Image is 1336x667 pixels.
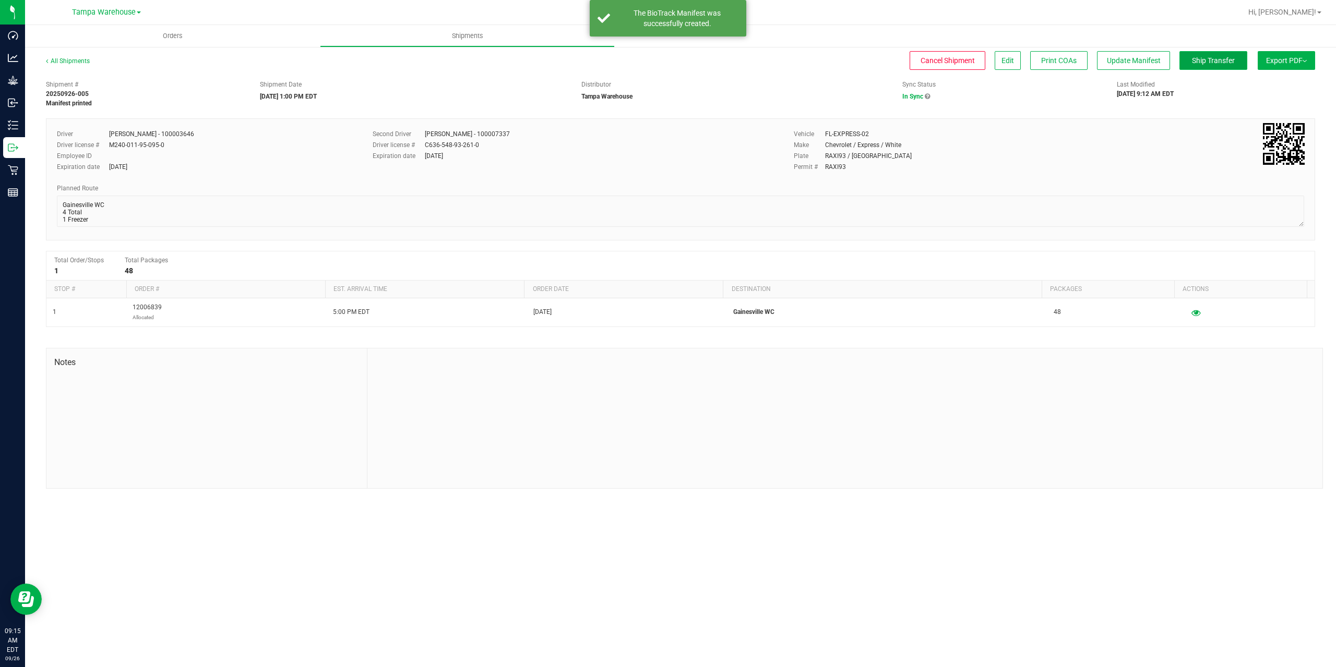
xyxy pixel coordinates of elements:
iframe: Resource center [10,584,42,615]
div: The BioTrack Manifest was successfully created. [616,8,738,29]
span: Shipments [438,31,497,41]
button: Edit [995,51,1021,70]
span: Update Manifest [1107,56,1161,65]
a: Shipments [320,25,615,47]
label: Expiration date [57,162,109,172]
span: Edit [1001,56,1014,65]
label: Expiration date [373,151,425,161]
label: Make [794,140,825,150]
div: [PERSON_NAME] - 100003646 [109,129,194,139]
a: Orders [25,25,320,47]
div: [PERSON_NAME] - 100007337 [425,129,510,139]
inline-svg: Outbound [8,142,18,153]
label: Driver [57,129,109,139]
label: Shipment Date [260,80,302,89]
span: Hi, [PERSON_NAME]! [1248,8,1316,16]
label: Vehicle [794,129,825,139]
span: In Sync [902,93,923,100]
span: 1 [53,307,56,317]
button: Update Manifest [1097,51,1170,70]
inline-svg: Reports [8,187,18,198]
span: 12006839 [133,302,162,322]
p: 09:15 AM EDT [5,626,20,654]
button: Ship Transfer [1179,51,1247,70]
strong: Manifest printed [46,100,92,107]
div: Chevrolet / Express / White [825,140,901,150]
qrcode: 20250926-005 [1263,123,1305,165]
th: Destination [723,281,1041,298]
span: [DATE] [533,307,552,317]
strong: [DATE] 9:12 AM EDT [1117,90,1174,98]
label: Second Driver [373,129,425,139]
th: Stop # [46,281,126,298]
strong: 48 [125,266,133,275]
button: Export PDF [1258,51,1315,70]
strong: [DATE] 1:00 PM EDT [260,93,317,100]
span: Total Order/Stops [54,257,104,264]
span: Export PDF [1266,56,1307,65]
strong: Tampa Warehouse [581,93,633,100]
div: [DATE] [425,151,443,161]
a: All Shipments [46,57,90,65]
div: RAXI93 [825,162,846,172]
span: Total Packages [125,257,168,264]
inline-svg: Dashboard [8,30,18,41]
inline-svg: Inventory [8,120,18,130]
p: Gainesville WC [733,307,1041,317]
button: Cancel Shipment [910,51,985,70]
th: Packages [1042,281,1174,298]
label: Driver license # [373,140,425,150]
span: 48 [1054,307,1061,317]
inline-svg: Grow [8,75,18,86]
th: Order date [524,281,723,298]
div: C636-548-93-261-0 [425,140,479,150]
strong: 1 [54,266,58,275]
th: Est. arrival time [325,281,524,298]
span: Tampa Warehouse [72,8,136,17]
span: Notes [54,356,359,369]
label: Distributor [581,80,611,89]
span: Print COAs [1041,56,1077,65]
p: Allocated [133,312,162,322]
th: Order # [126,281,325,298]
p: 09/26 [5,654,20,662]
span: Planned Route [57,185,98,192]
strong: 20250926-005 [46,90,89,98]
button: Print COAs [1030,51,1088,70]
label: Last Modified [1117,80,1155,89]
span: 5:00 PM EDT [333,307,369,317]
label: Employee ID [57,151,109,161]
span: Orders [149,31,197,41]
th: Actions [1174,281,1307,298]
label: Plate [794,151,825,161]
span: Ship Transfer [1192,56,1235,65]
label: Driver license # [57,140,109,150]
inline-svg: Retail [8,165,18,175]
label: Sync Status [902,80,936,89]
div: [DATE] [109,162,127,172]
img: Scan me! [1263,123,1305,165]
inline-svg: Analytics [8,53,18,63]
label: Permit # [794,162,825,172]
span: Shipment # [46,80,244,89]
div: FL-EXPRESS-02 [825,129,869,139]
div: RAXI93 / [GEOGRAPHIC_DATA] [825,151,912,161]
inline-svg: Inbound [8,98,18,108]
div: M240-011-95-095-0 [109,140,164,150]
span: Cancel Shipment [921,56,975,65]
